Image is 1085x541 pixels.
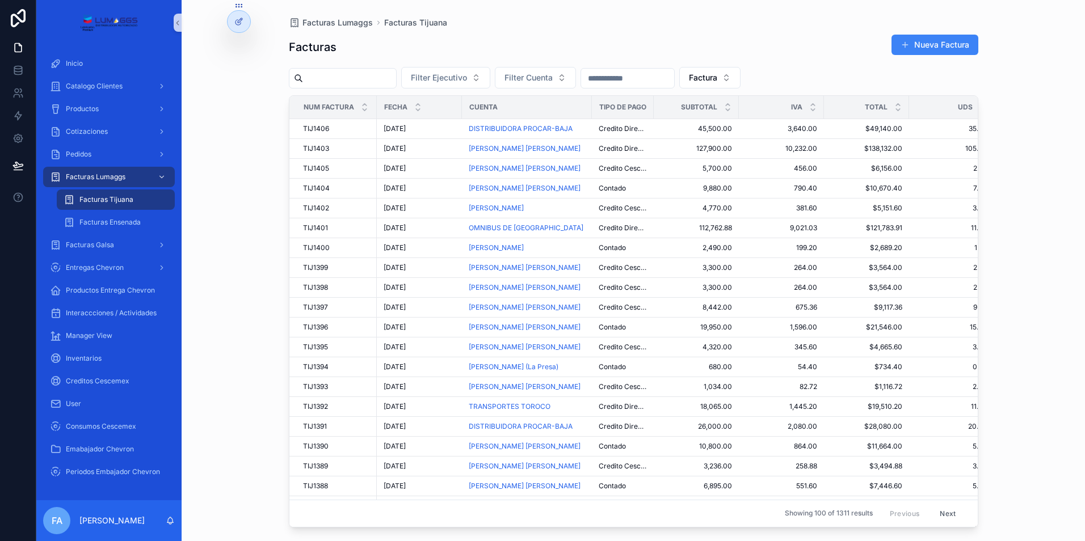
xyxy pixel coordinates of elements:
a: 127,900.00 [661,144,732,153]
a: [PERSON_NAME] [PERSON_NAME] [469,164,585,173]
a: 1,445.20 [746,402,817,411]
a: 0.50 [916,362,987,371]
span: $3,564.00 [831,263,902,272]
a: 680.00 [661,362,732,371]
a: 381.60 [746,204,817,213]
a: [DATE] [384,164,455,173]
a: 112,762.88 [661,223,732,233]
span: Cotizaciones [66,127,108,136]
button: Select Button [495,67,576,88]
a: [PERSON_NAME] [PERSON_NAME] [469,144,585,153]
a: $10,670.40 [831,184,902,193]
a: 3,300.00 [661,263,732,272]
a: 3,300.00 [661,283,732,292]
span: [DATE] [384,402,406,411]
span: Facturas Lumaggs [66,172,125,181]
a: $734.40 [831,362,902,371]
span: Inventarios [66,354,102,363]
a: TIJ1406 [303,124,370,133]
span: 9,021.03 [746,223,817,233]
a: 45,500.00 [661,124,732,133]
a: [DATE] [384,243,455,252]
a: [DATE] [384,124,455,133]
span: Inicio [66,59,83,68]
span: TIJ1394 [303,362,329,371]
a: 1.50 [916,243,987,252]
a: $3,564.00 [831,283,902,292]
span: Contado [599,323,626,332]
span: TIJ1404 [303,184,330,193]
a: [PERSON_NAME] [PERSON_NAME] [469,283,581,292]
span: $6,156.00 [831,164,902,173]
a: Inventarios [43,348,175,369]
span: TIJ1403 [303,144,329,153]
span: [PERSON_NAME] [PERSON_NAME] [469,164,581,173]
a: Productos Entrega Chevron [43,280,175,301]
span: TIJ1405 [303,164,329,173]
a: Pedidos [43,144,175,164]
span: 2.00 [916,382,987,391]
span: TIJ1399 [303,263,328,272]
a: TIJ1397 [303,303,370,312]
span: $138,132.00 [831,144,902,153]
span: 199.20 [746,243,817,252]
span: 18,065.00 [661,402,732,411]
a: OMNIBUS DE [GEOGRAPHIC_DATA] [469,223,583,233]
a: 10,232.00 [746,144,817,153]
span: [DATE] [384,144,406,153]
a: Credito Cescemex [599,343,647,352]
a: [PERSON_NAME] [PERSON_NAME] [469,323,585,332]
span: Credito Directo [599,223,647,233]
a: 15.00 [916,323,987,332]
img: App logo [80,14,137,32]
a: 345.60 [746,343,817,352]
span: 2.50 [916,263,987,272]
span: TIJ1396 [303,323,328,332]
span: Contado [599,243,626,252]
a: TIJ1402 [303,204,370,213]
a: TIJ1396 [303,323,370,332]
span: [PERSON_NAME] [469,243,524,252]
span: User [66,399,81,408]
span: [PERSON_NAME] [PERSON_NAME] [469,144,581,153]
a: Catalogo Clientes [43,76,175,96]
a: Credito Cescemex [599,204,647,213]
span: Facturas Ensenada [79,218,141,227]
span: [PERSON_NAME] [PERSON_NAME] [469,263,581,272]
span: 9,880.00 [661,184,732,193]
a: OMNIBUS DE [GEOGRAPHIC_DATA] [469,223,585,233]
a: DISTRIBUIDORA PROCAR-BAJA [469,124,585,133]
a: [DATE] [384,323,455,332]
a: [PERSON_NAME] [PERSON_NAME] [469,303,581,312]
span: $1,116.72 [831,382,902,391]
a: User [43,394,175,414]
span: $21,546.00 [831,323,902,332]
a: 3.00 [916,343,987,352]
span: 1,034.00 [661,382,732,391]
span: TIJ1400 [303,243,330,252]
a: Contado [599,184,647,193]
a: 2.50 [916,164,987,173]
a: 4,770.00 [661,204,732,213]
button: Select Button [679,67,741,88]
span: [DATE] [384,382,406,391]
span: 3.00 [916,204,987,213]
span: 264.00 [746,283,817,292]
a: [PERSON_NAME] [PERSON_NAME] [469,323,581,332]
span: [DATE] [384,283,406,292]
a: 19,950.00 [661,323,732,332]
a: 3,640.00 [746,124,817,133]
a: Credito Cescemex [599,303,647,312]
div: scrollable content [36,45,182,497]
span: Facturas Tijuana [79,195,133,204]
a: Entregas Chevron [43,257,175,278]
span: [PERSON_NAME] [PERSON_NAME] [469,382,581,391]
a: [PERSON_NAME] (La Presa) [469,362,558,371]
a: TIJ1403 [303,144,370,153]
